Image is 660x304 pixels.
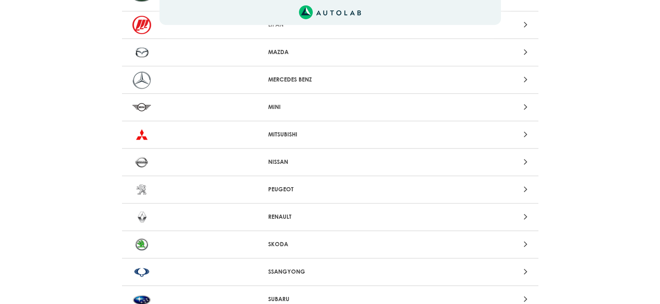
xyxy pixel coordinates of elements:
[132,153,151,171] img: NISSAN
[132,180,151,199] img: PEUGEOT
[268,20,392,29] p: LIFAN
[268,185,392,194] p: PEUGEOT
[132,16,151,34] img: LIFAN
[268,103,392,111] p: MINI
[132,98,151,116] img: MINI
[268,130,392,139] p: MITSUBISHI
[268,267,392,276] p: SSANGYONG
[268,48,392,57] p: MAZDA
[268,158,392,166] p: NISSAN
[268,295,392,304] p: SUBARU
[132,126,151,144] img: MITSUBISHI
[132,208,151,226] img: RENAULT
[132,235,151,254] img: SKODA
[132,71,151,89] img: MERCEDES BENZ
[299,8,361,16] a: Link al sitio de autolab
[268,213,392,221] p: RENAULT
[268,240,392,249] p: SKODA
[268,75,392,84] p: MERCEDES BENZ
[132,43,151,62] img: MAZDA
[132,263,151,281] img: SSANGYONG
